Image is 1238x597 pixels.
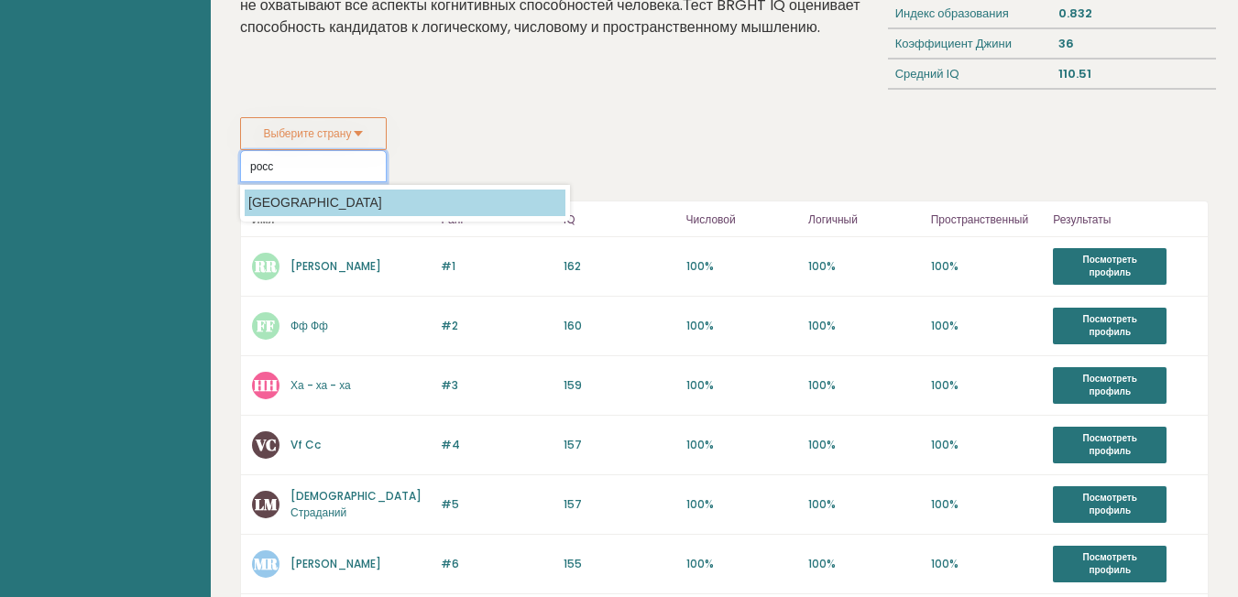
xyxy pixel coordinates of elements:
[1053,212,1111,227] ya-tr-span: Результаты
[257,315,275,336] text: FF
[686,377,798,394] p: 100%
[895,35,1012,52] ya-tr-span: Коэффициент Джини
[931,377,1043,394] p: 100%
[808,437,920,453] p: 100%
[290,437,321,452] a: Vf Cc
[931,318,1043,334] p: 100%
[255,494,278,515] text: LM
[1053,427,1167,463] a: Посмотреть профиль
[895,5,1009,22] ya-tr-span: Индекс образования
[1053,308,1167,344] a: Посмотреть профиль
[441,318,553,334] p: #2
[1052,29,1216,59] div: 36
[686,212,736,227] ya-tr-span: Числовой
[564,258,675,275] p: 162
[808,212,858,227] ya-tr-span: Логичный
[686,496,798,513] p: 100%
[441,437,553,453] p: #4
[564,318,675,334] p: 160
[808,258,920,275] p: 100%
[441,377,553,394] p: #3
[808,496,920,513] p: 100%
[255,434,277,455] text: VC
[931,556,1043,572] p: 100%
[808,318,920,334] p: 100%
[290,318,328,333] a: Фф Фф
[686,258,798,275] p: 100%
[264,125,352,141] ya-tr-span: Выберите страну
[441,556,553,572] p: #6
[931,437,1043,453] p: 100%
[564,556,675,572] p: 155
[931,496,1043,513] p: 100%
[1052,60,1216,89] div: 110.51
[564,496,675,513] p: 157
[931,258,1043,275] p: 100%
[290,556,381,571] a: [PERSON_NAME]
[254,553,279,574] text: MR
[1083,253,1137,279] ya-tr-span: Посмотреть профиль
[1053,486,1167,523] a: Посмотреть профиль
[686,437,798,453] p: 100%
[441,258,553,275] p: #1
[895,65,959,82] ya-tr-span: Средний IQ
[240,150,387,182] input: Выберите свою страну
[254,374,278,396] text: HH
[686,318,798,334] p: 100%
[1053,546,1167,582] a: Посмотреть профиль
[564,437,675,453] p: 157
[290,258,381,274] a: [PERSON_NAME]
[808,377,920,394] p: 100%
[686,556,798,572] p: 100%
[240,117,387,150] button: Выберите страну
[1053,367,1167,404] a: Посмотреть профиль
[564,377,675,394] p: 159
[254,255,278,277] text: RR
[441,496,553,513] p: #5
[1053,248,1167,285] a: Посмотреть профиль
[808,556,920,572] p: 100%
[290,377,351,393] a: Ха - ха - ха
[290,488,422,520] a: [DEMOGRAPHIC_DATA] Страданий
[931,212,1028,227] ya-tr-span: Пространственный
